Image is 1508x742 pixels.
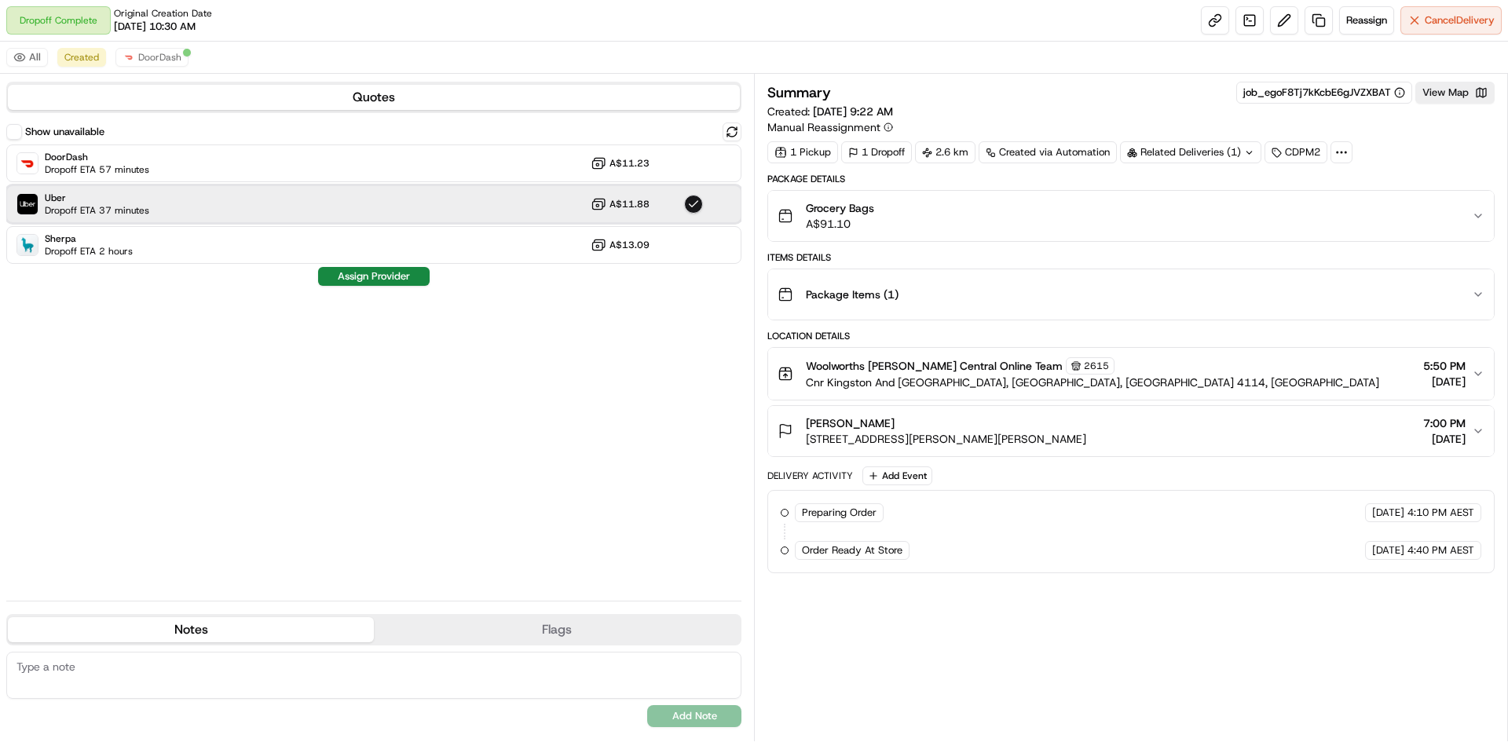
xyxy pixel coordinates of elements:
button: Reassign [1339,6,1394,35]
button: Assign Provider [318,267,430,286]
button: Manual Reassignment [767,119,893,135]
span: 2615 [1084,360,1109,372]
button: All [6,48,48,67]
span: 4:40 PM AEST [1407,543,1474,557]
div: 2.6 km [915,141,975,163]
span: Original Creation Date [114,7,212,20]
input: Clear [41,101,259,118]
button: Created [57,48,106,67]
div: CDPM2 [1265,141,1327,163]
button: Woolworths [PERSON_NAME] Central Online Team2615Cnr Kingston And [GEOGRAPHIC_DATA], [GEOGRAPHIC_D... [768,348,1494,400]
div: 1 Pickup [767,141,838,163]
div: 📗 [16,229,28,242]
span: [DATE] [1423,431,1466,447]
span: Cnr Kingston And [GEOGRAPHIC_DATA], [GEOGRAPHIC_DATA], [GEOGRAPHIC_DATA] 4114, [GEOGRAPHIC_DATA] [806,375,1379,390]
span: Preparing Order [802,506,877,520]
button: A$13.09 [591,237,650,253]
button: [PERSON_NAME][STREET_ADDRESS][PERSON_NAME][PERSON_NAME]7:00 PM[DATE] [768,406,1494,456]
button: Quotes [8,85,740,110]
a: Created via Automation [979,141,1117,163]
span: 5:50 PM [1423,358,1466,374]
button: A$11.88 [591,196,650,212]
div: Location Details [767,330,1495,342]
span: Uber [45,192,149,204]
span: [DATE] 10:30 AM [114,20,196,34]
div: Related Deliveries (1) [1120,141,1261,163]
span: Dropoff ETA 2 hours [45,245,133,258]
span: DoorDash [45,151,149,163]
div: 1 Dropoff [841,141,912,163]
button: Notes [8,617,374,642]
span: Grocery Bags [806,200,874,216]
span: Pylon [156,266,190,278]
span: Sherpa [45,232,133,245]
span: Reassign [1346,13,1387,27]
button: View Map [1415,82,1495,104]
img: Uber [17,194,38,214]
div: Items Details [767,251,1495,264]
span: A$11.23 [609,157,650,170]
button: Start new chat [267,155,286,174]
div: Start new chat [53,150,258,166]
img: Nash [16,16,47,47]
div: Package Details [767,173,1495,185]
span: Knowledge Base [31,228,120,243]
a: 📗Knowledge Base [9,221,126,250]
span: API Documentation [148,228,252,243]
h3: Summary [767,86,831,100]
span: A$13.09 [609,239,650,251]
span: Created [64,51,99,64]
button: A$11.23 [591,155,650,171]
a: 💻API Documentation [126,221,258,250]
span: Order Ready At Store [802,543,902,557]
button: CancelDelivery [1400,6,1502,35]
span: Dropoff ETA 37 minutes [45,204,149,217]
span: [DATE] [1372,543,1404,557]
label: Show unavailable [25,125,104,139]
span: [STREET_ADDRESS][PERSON_NAME][PERSON_NAME] [806,431,1086,447]
button: job_egoF8Tj7kKcbE6gJVZXBAT [1243,86,1405,100]
div: 💻 [133,229,145,242]
span: [DATE] [1423,374,1466,389]
span: Created: [767,104,893,119]
span: 7:00 PM [1423,415,1466,431]
button: Flags [374,617,740,642]
span: DoorDash [138,51,181,64]
span: 4:10 PM AEST [1407,506,1474,520]
button: DoorDash [115,48,188,67]
span: Cancel Delivery [1425,13,1495,27]
span: Package Items ( 1 ) [806,287,899,302]
img: doordash_logo_v2.png [123,51,135,64]
span: Woolworths [PERSON_NAME] Central Online Team [806,358,1063,374]
img: 1736555255976-a54dd68f-1ca7-489b-9aae-adbdc363a1c4 [16,150,44,178]
button: Grocery BagsA$91.10 [768,191,1494,241]
img: DoorDash [17,153,38,174]
span: A$91.10 [806,216,874,232]
span: [PERSON_NAME] [806,415,895,431]
button: Add Event [862,466,932,485]
p: Welcome 👋 [16,63,286,88]
div: We're available if you need us! [53,166,199,178]
div: Delivery Activity [767,470,853,482]
span: Manual Reassignment [767,119,880,135]
a: Powered byPylon [111,265,190,278]
span: [DATE] [1372,506,1404,520]
span: A$11.88 [609,198,650,210]
span: [DATE] 9:22 AM [813,104,893,119]
span: Dropoff ETA 57 minutes [45,163,149,176]
img: Sherpa [17,235,38,255]
button: Package Items (1) [768,269,1494,320]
